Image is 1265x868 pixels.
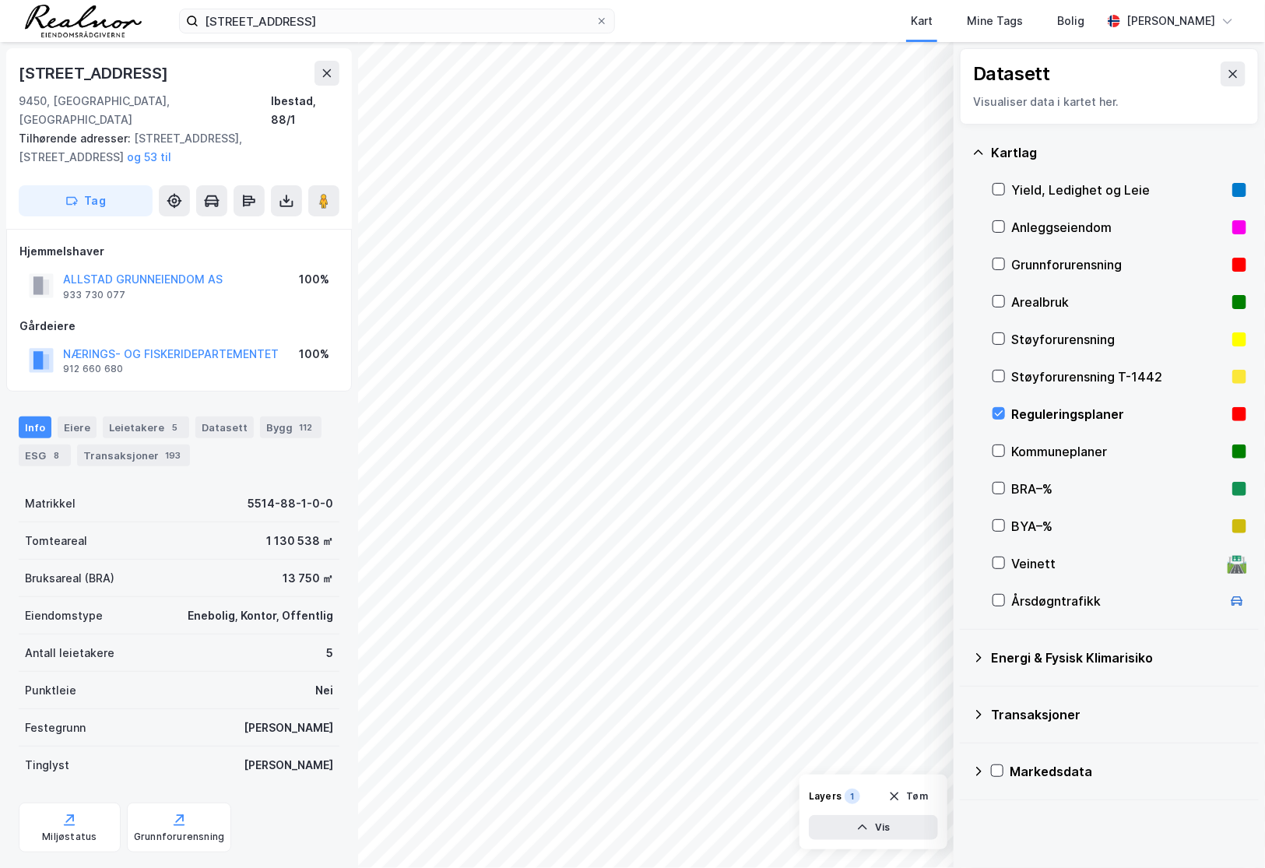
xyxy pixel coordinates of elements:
div: Yield, Ledighet og Leie [1011,181,1226,199]
div: Bygg [260,416,322,438]
input: Søk på adresse, matrikkel, gårdeiere, leietakere eller personer [199,9,596,33]
div: Punktleie [25,681,76,700]
div: Arealbruk [1011,293,1226,311]
div: 🛣️ [1227,553,1248,574]
div: Visualiser data i kartet her. [973,93,1246,111]
div: Årsdøgntrafikk [1011,592,1221,610]
div: Datasett [973,61,1050,86]
div: 1 [845,789,860,804]
div: 8 [49,448,65,463]
div: Kart [911,12,933,30]
button: Tag [19,185,153,216]
div: 912 660 680 [63,363,123,375]
img: realnor-logo.934646d98de889bb5806.png [25,5,142,37]
div: 100% [299,270,329,289]
div: Miljøstatus [42,831,97,843]
div: Transaksjoner [991,705,1246,724]
div: Bolig [1057,12,1084,30]
div: [PERSON_NAME] [244,719,333,737]
iframe: Chat Widget [1187,793,1265,868]
div: ESG [19,445,71,466]
div: Grunnforurensning [134,831,224,843]
div: Reguleringsplaner [1011,405,1226,423]
div: Antall leietakere [25,644,114,662]
div: Eiere [58,416,97,438]
div: 5 [326,644,333,662]
div: Ibestad, 88/1 [271,92,339,129]
div: Hjemmelshaver [19,242,339,261]
div: Støyforurensning T-1442 [1011,367,1226,386]
div: Enebolig, Kontor, Offentlig [188,606,333,625]
div: 112 [296,420,315,435]
div: Leietakere [103,416,189,438]
div: Kommuneplaner [1011,442,1226,461]
div: Bruksareal (BRA) [25,569,114,588]
div: Eiendomstype [25,606,103,625]
div: Kartlag [991,143,1246,162]
div: Anleggseiendom [1011,218,1226,237]
button: Tøm [878,784,938,809]
div: 1 130 538 ㎡ [266,532,333,550]
div: 100% [299,345,329,364]
span: Tilhørende adresser: [19,132,134,145]
div: Info [19,416,51,438]
div: BYA–% [1011,517,1226,536]
div: Tinglyst [25,756,69,775]
div: 193 [162,448,184,463]
div: [PERSON_NAME] [244,756,333,775]
div: Kontrollprogram for chat [1187,793,1265,868]
div: Energi & Fysisk Klimarisiko [991,648,1246,667]
button: Vis [809,815,938,840]
div: 5514-88-1-0-0 [248,494,333,513]
div: Støyforurensning [1011,330,1226,349]
div: [STREET_ADDRESS] [19,61,171,86]
div: BRA–% [1011,480,1226,498]
div: 933 730 077 [63,289,125,301]
div: Layers [809,790,842,803]
div: Festegrunn [25,719,86,737]
div: 13 750 ㎡ [283,569,333,588]
div: Transaksjoner [77,445,190,466]
div: Matrikkel [25,494,76,513]
div: Markedsdata [1010,762,1246,781]
div: 5 [167,420,183,435]
div: Gårdeiere [19,317,339,336]
div: Tomteareal [25,532,87,550]
div: Grunnforurensning [1011,255,1226,274]
div: Nei [315,681,333,700]
div: [PERSON_NAME] [1126,12,1215,30]
div: Mine Tags [967,12,1023,30]
div: [STREET_ADDRESS], [STREET_ADDRESS] [19,129,327,167]
div: Veinett [1011,554,1221,573]
div: Datasett [195,416,254,438]
div: 9450, [GEOGRAPHIC_DATA], [GEOGRAPHIC_DATA] [19,92,271,129]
